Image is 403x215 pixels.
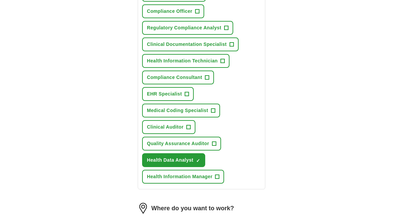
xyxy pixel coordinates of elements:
span: Clinical Auditor [147,124,184,131]
span: ✓ [196,158,200,163]
button: Compliance Consultant [142,71,214,84]
button: Quality Assurance Auditor [142,137,221,151]
button: Medical Coding Specialist [142,104,220,117]
span: Compliance Officer [147,8,192,15]
span: Regulatory Compliance Analyst [147,24,221,31]
button: Clinical Auditor [142,120,195,134]
button: Health Data Analyst✓ [142,153,205,167]
span: Health Information Manager [147,173,212,180]
label: Where do you want to work? [151,204,234,213]
span: Clinical Documentation Specialist [147,41,226,48]
span: Medical Coding Specialist [147,107,208,114]
button: Regulatory Compliance Analyst [142,21,233,35]
span: Health Data Analyst [147,157,193,164]
button: EHR Specialist [142,87,194,101]
button: Compliance Officer [142,4,204,18]
button: Health Information Manager [142,170,224,184]
button: Clinical Documentation Specialist [142,37,238,51]
span: Compliance Consultant [147,74,202,81]
img: location.png [138,203,149,214]
span: Quality Assurance Auditor [147,140,209,147]
span: EHR Specialist [147,90,182,98]
button: Health Information Technician [142,54,230,68]
span: Health Information Technician [147,57,218,64]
